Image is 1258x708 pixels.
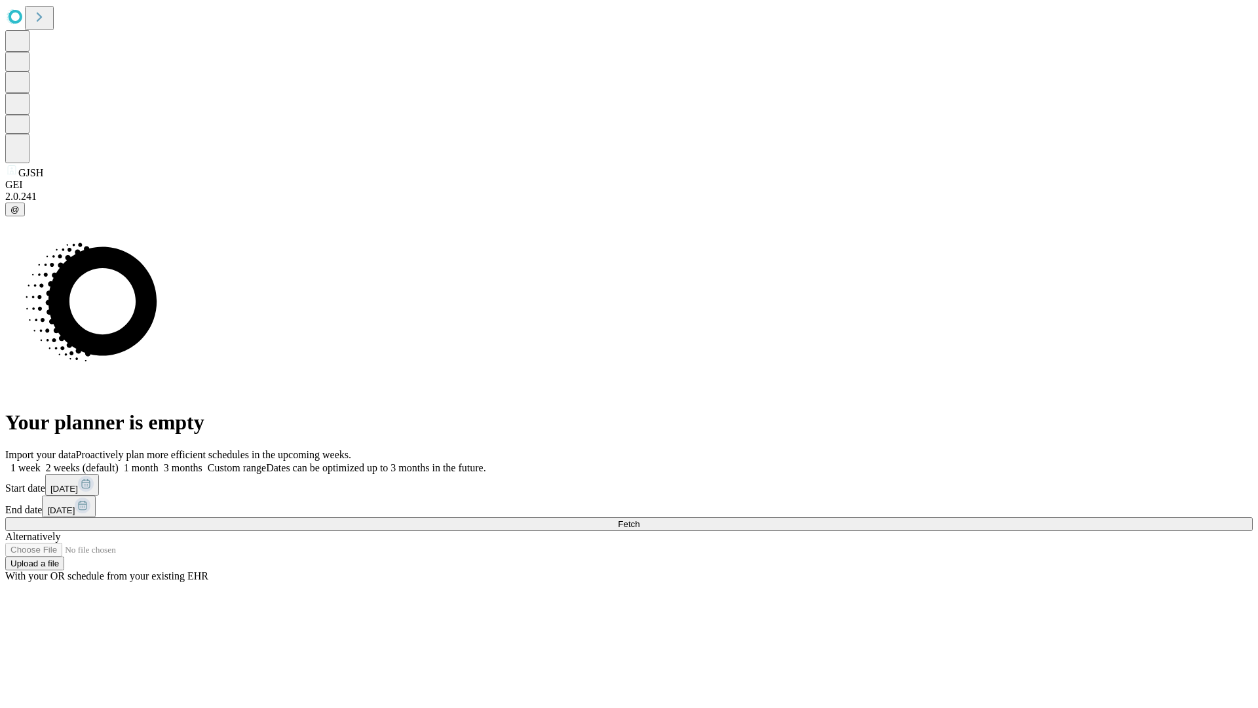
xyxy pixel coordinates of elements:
div: 2.0.241 [5,191,1253,203]
span: Fetch [618,519,639,529]
span: 1 month [124,462,159,473]
span: @ [10,205,20,214]
span: [DATE] [50,484,78,494]
button: @ [5,203,25,216]
span: Alternatively [5,531,60,542]
span: GJSH [18,167,43,178]
button: Fetch [5,517,1253,531]
span: [DATE] [47,505,75,515]
button: [DATE] [45,474,99,496]
span: Proactively plan more efficient schedules in the upcoming weeks. [76,449,351,460]
span: Import your data [5,449,76,460]
h1: Your planner is empty [5,410,1253,435]
span: Custom range [208,462,266,473]
div: Start date [5,474,1253,496]
div: End date [5,496,1253,517]
button: [DATE] [42,496,96,517]
span: 3 months [164,462,202,473]
span: Dates can be optimized up to 3 months in the future. [266,462,486,473]
span: 1 week [10,462,41,473]
span: With your OR schedule from your existing EHR [5,570,208,581]
div: GEI [5,179,1253,191]
span: 2 weeks (default) [46,462,119,473]
button: Upload a file [5,557,64,570]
